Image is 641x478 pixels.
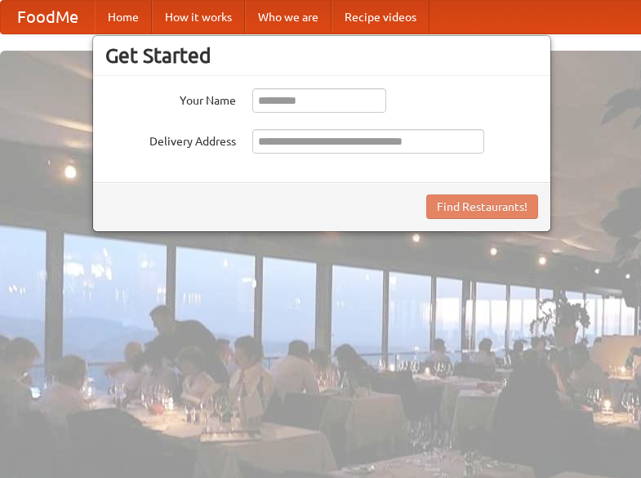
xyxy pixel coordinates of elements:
[105,88,236,109] label: Your Name
[245,1,332,34] a: Who we are
[332,1,430,34] a: Recipe videos
[1,1,95,34] a: FoodMe
[105,129,236,150] label: Delivery Address
[95,1,152,34] a: Home
[426,194,538,219] button: Find Restaurants!
[105,43,538,68] h3: Get Started
[152,1,245,34] a: How it works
